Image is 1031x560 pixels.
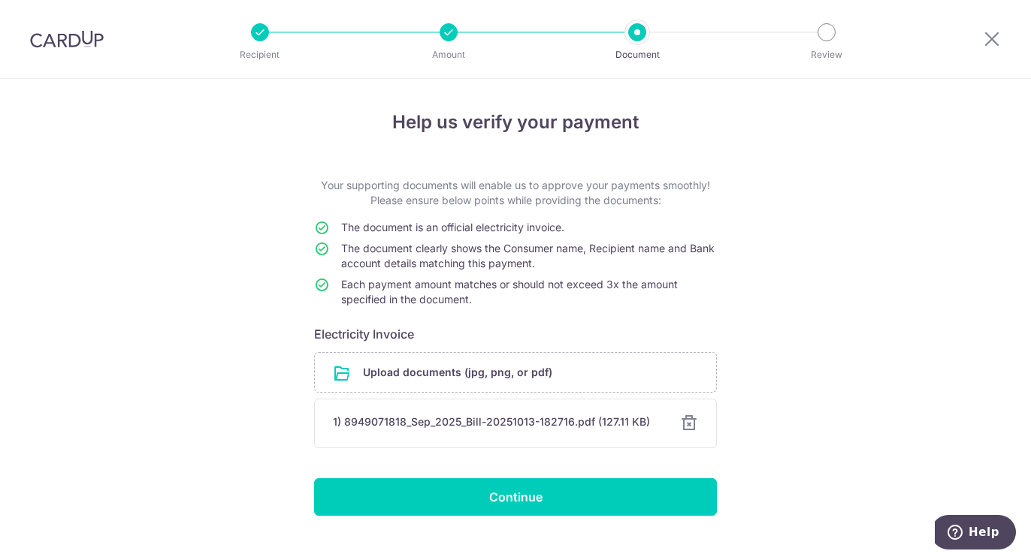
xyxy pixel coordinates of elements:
[314,352,717,393] div: Upload documents (jpg, png, or pdf)
[582,47,693,62] p: Document
[341,221,564,233] span: The document is an official electricity invoice.
[204,47,316,62] p: Recipient
[314,325,717,343] h6: Electricity Invoice
[314,178,717,208] p: Your supporting documents will enable us to approve your payments smoothly! Please ensure below p...
[333,414,662,429] div: 1) 8949071818_Sep_2025_Bill-20251013-182716.pdf (127.11 KB)
[771,47,882,62] p: Review
[314,478,717,516] input: Continue
[393,47,504,62] p: Amount
[30,30,104,48] img: CardUp
[935,515,1016,552] iframe: Opens a widget where you can find more information
[314,109,717,136] h4: Help us verify your payment
[341,242,715,269] span: The document clearly shows the Consumer name, Recipient name and Bank account details matching th...
[341,278,678,306] span: Each payment amount matches or should not exceed 3x the amount specified in the document.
